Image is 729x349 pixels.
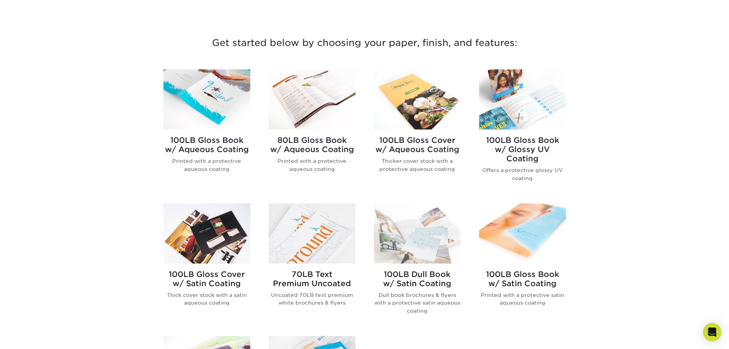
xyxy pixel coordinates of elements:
a: 100LB Gloss Book<br/>w/ Satin Coating Brochures & Flyers 100LB Gloss Bookw/ Satin Coating Printed... [479,203,566,327]
img: 80LB Gloss Book<br/>w/ Aqueous Coating Brochures & Flyers [269,69,356,129]
h2: 100LB Gloss Cover w/ Aqueous Coating [374,136,461,154]
iframe: Google Customer Reviews [2,326,65,346]
p: Printed with a protective satin aqueous coating [479,291,566,307]
a: 100LB Gloss Cover<br/>w/ Aqueous Coating Brochures & Flyers 100LB Gloss Coverw/ Aqueous Coating T... [374,69,461,194]
p: Thick cover stock with a satin aqueous coating [163,291,250,307]
img: 100LB Gloss Cover<br/>w/ Aqueous Coating Brochures & Flyers [374,69,461,129]
h3: Get started below by choosing your paper, finish, and features: [141,26,589,60]
h2: 70LB Text Premium Uncoated [269,270,356,288]
img: 70LB Text<br/>Premium Uncoated Brochures & Flyers [269,203,356,264]
div: Open Intercom Messenger [703,323,721,341]
img: 100LB Dull Book<br/>w/ Satin Coating Brochures & Flyers [374,203,461,264]
img: 100LB Gloss Book<br/>w/ Aqueous Coating Brochures & Flyers [163,69,250,129]
a: 80LB Gloss Book<br/>w/ Aqueous Coating Brochures & Flyers 80LB Gloss Bookw/ Aqueous Coating Print... [269,69,356,194]
a: 70LB Text<br/>Premium Uncoated Brochures & Flyers 70LB TextPremium Uncoated Uncoated 70LB text pr... [269,203,356,327]
p: Dull book brochures & flyers with a protective satin aqueous coating [374,291,461,315]
p: Printed with a protective aqueous coating [269,157,356,173]
h2: 80LB Gloss Book w/ Aqueous Coating [269,136,356,154]
a: 100LB Dull Book<br/>w/ Satin Coating Brochures & Flyers 100LB Dull Bookw/ Satin Coating Dull book... [374,203,461,327]
img: 100LB Gloss Cover<br/>w/ Satin Coating Brochures & Flyers [163,203,250,264]
img: 100LB Gloss Book<br/>w/ Satin Coating Brochures & Flyers [479,203,566,264]
a: 100LB Gloss Book<br/>w/ Glossy UV Coating Brochures & Flyers 100LB Gloss Bookw/ Glossy UV Coating... [479,69,566,194]
p: Uncoated 70LB text premium white brochures & flyers [269,291,356,307]
p: Printed with a protective aqueous coating [163,157,250,173]
h2: 100LB Gloss Book w/ Aqueous Coating [163,136,250,154]
h2: 100LB Dull Book w/ Satin Coating [374,270,461,288]
img: 100LB Gloss Book<br/>w/ Glossy UV Coating Brochures & Flyers [479,69,566,129]
h2: 100LB Gloss Book w/ Glossy UV Coating [479,136,566,163]
h2: 100LB Gloss Cover w/ Satin Coating [163,270,250,288]
h2: 100LB Gloss Book w/ Satin Coating [479,270,566,288]
p: Thicker cover stock with a protective aqueous coating [374,157,461,173]
p: Offers a protective glossy UV coating [479,166,566,182]
a: 100LB Gloss Cover<br/>w/ Satin Coating Brochures & Flyers 100LB Gloss Coverw/ Satin Coating Thick... [163,203,250,327]
a: 100LB Gloss Book<br/>w/ Aqueous Coating Brochures & Flyers 100LB Gloss Bookw/ Aqueous Coating Pri... [163,69,250,194]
